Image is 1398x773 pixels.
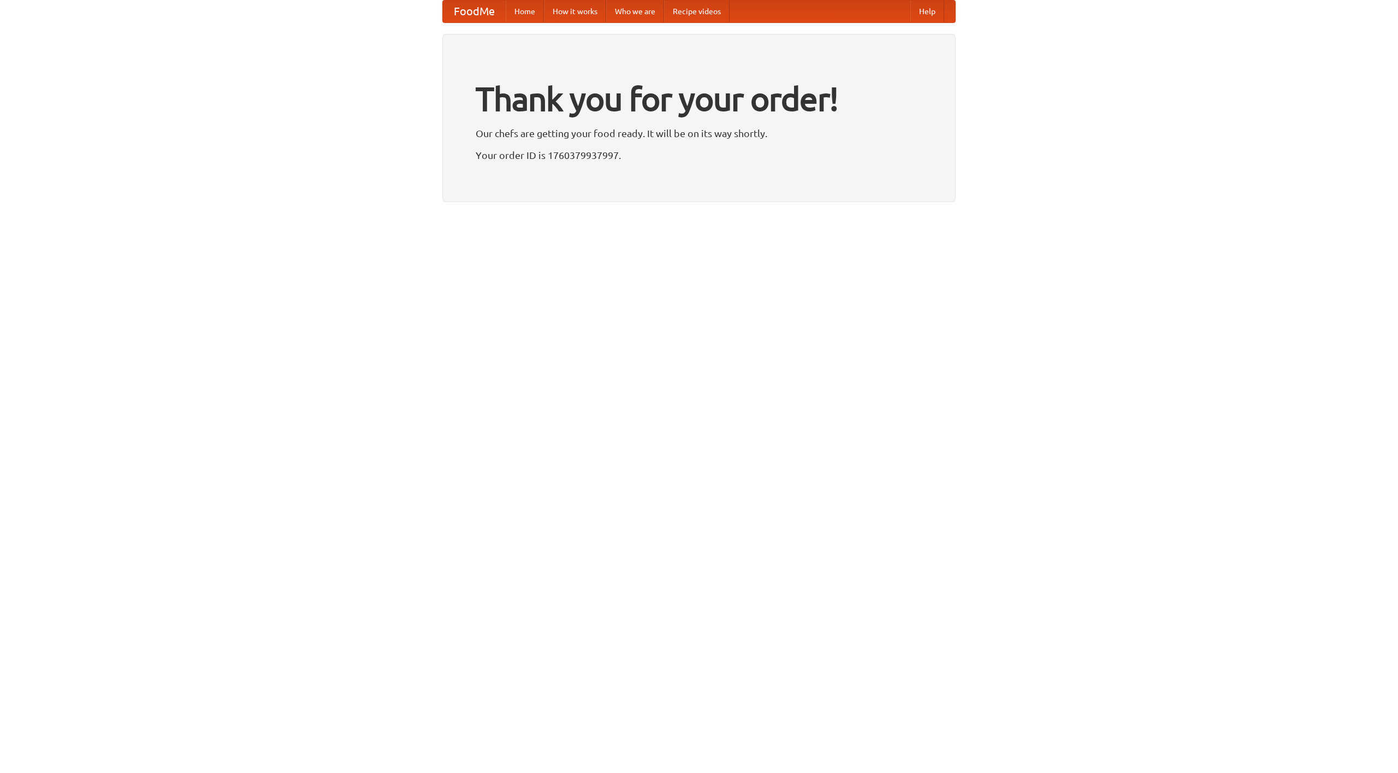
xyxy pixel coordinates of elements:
a: FoodMe [443,1,506,22]
a: Recipe videos [664,1,730,22]
p: Your order ID is 1760379937997. [476,147,922,163]
a: Who we are [606,1,664,22]
h1: Thank you for your order! [476,73,922,125]
a: How it works [544,1,606,22]
p: Our chefs are getting your food ready. It will be on its way shortly. [476,125,922,141]
a: Help [910,1,944,22]
a: Home [506,1,544,22]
